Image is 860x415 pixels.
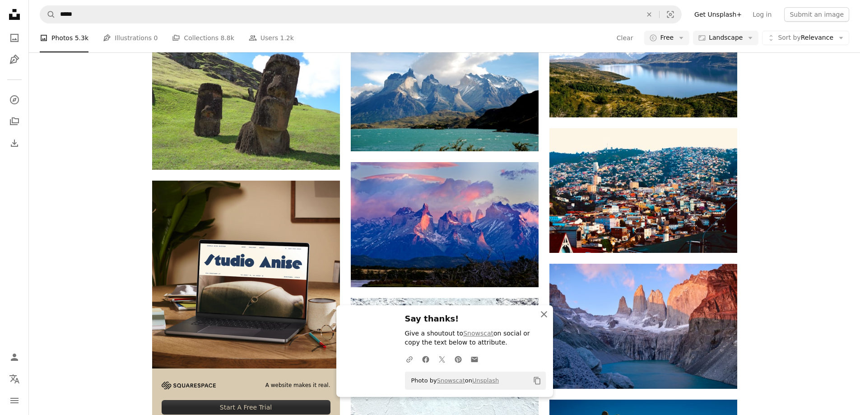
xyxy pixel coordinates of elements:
img: brown rock formation on green grass field during daytime [152,29,340,170]
button: Free [644,31,689,45]
button: Search Unsplash [40,6,56,23]
button: Copy to clipboard [530,373,545,388]
button: Submit an image [784,7,849,22]
a: a mountain range with a lake in the foreground [549,322,737,330]
span: Landscape [709,33,743,42]
a: Unsplash [472,377,499,384]
a: A mountain range with a lake and clouds in the foreground [351,220,539,228]
span: 1.2k [280,33,294,43]
a: bird's eye photography of house lot [549,186,737,194]
a: Get Unsplash+ [689,7,747,22]
a: Download History [5,134,23,152]
a: snow-capped mountain [549,51,737,59]
a: Illustrations [5,51,23,69]
a: Share over email [466,350,483,368]
span: 8.8k [220,33,234,43]
a: Illustrations 0 [103,23,158,52]
button: Menu [5,392,23,410]
img: file-1705123271268-c3eaf6a79b21image [152,181,340,368]
p: Give a shoutout to on social or copy the text below to attribute. [405,329,546,347]
button: Landscape [693,31,758,45]
a: brown rock formation on green grass field during daytime [152,95,340,103]
span: Photo by on [407,373,499,388]
a: Collections [5,112,23,131]
a: Share on Pinterest [450,350,466,368]
span: Sort by [778,34,800,41]
button: Visual search [660,6,681,23]
button: Sort byRelevance [762,31,849,45]
span: Relevance [778,33,833,42]
a: Log in / Sign up [5,348,23,366]
a: Snowscat [463,330,493,337]
span: 0 [154,33,158,43]
a: Explore [5,91,23,109]
a: body of water and mountain [351,84,539,93]
span: A website makes it real. [265,382,330,389]
button: Language [5,370,23,388]
span: Free [660,33,674,42]
a: Share on Twitter [434,350,450,368]
img: bird's eye photography of house lot [549,128,737,252]
button: Clear [616,31,634,45]
h3: Say thanks! [405,312,546,326]
img: body of water and mountain [351,26,539,151]
button: Clear [639,6,659,23]
a: Snowscat [437,377,465,384]
img: A mountain range with a lake and clouds in the foreground [351,162,539,287]
a: Collections 8.8k [172,23,234,52]
div: Start A Free Trial [162,400,330,415]
a: Share on Facebook [418,350,434,368]
a: Log in [747,7,777,22]
form: Find visuals sitewide [40,5,682,23]
img: file-1705255347840-230a6ab5bca9image [162,382,216,389]
a: Photos [5,29,23,47]
a: Home — Unsplash [5,5,23,25]
img: a mountain range with a lake in the foreground [549,264,737,389]
a: Users 1.2k [249,23,294,52]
